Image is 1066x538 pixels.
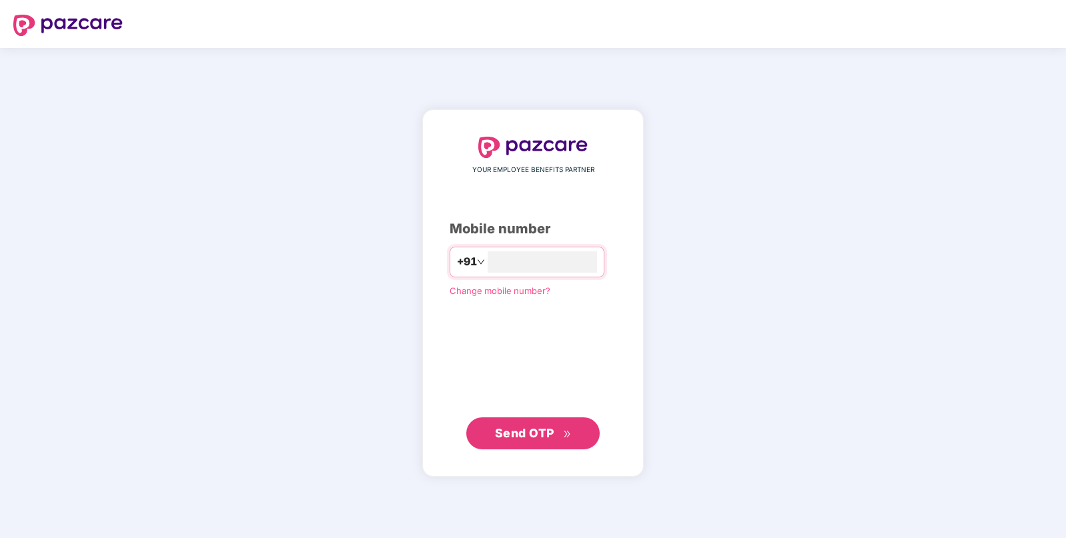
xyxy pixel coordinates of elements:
[477,258,485,266] span: down
[495,426,554,440] span: Send OTP
[13,15,123,36] img: logo
[478,137,588,158] img: logo
[450,219,616,239] div: Mobile number
[457,253,477,270] span: +91
[466,417,600,449] button: Send OTPdouble-right
[450,285,550,296] a: Change mobile number?
[563,430,572,439] span: double-right
[472,165,594,175] span: YOUR EMPLOYEE BENEFITS PARTNER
